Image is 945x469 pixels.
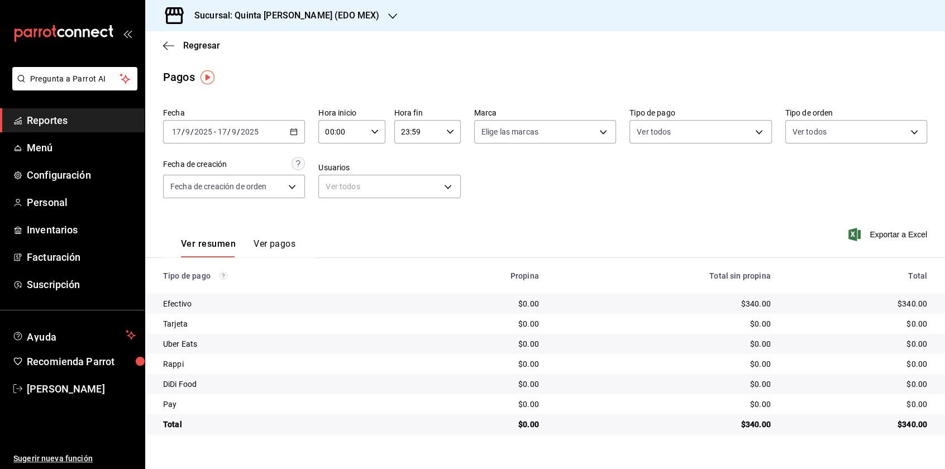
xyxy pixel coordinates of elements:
[27,195,136,210] span: Personal
[240,127,259,136] input: ----
[557,318,771,329] div: $0.00
[557,379,771,390] div: $0.00
[30,73,120,85] span: Pregunta a Parrot AI
[163,109,305,117] label: Fecha
[421,379,538,390] div: $0.00
[8,81,137,93] a: Pregunta a Parrot AI
[785,109,927,117] label: Tipo de orden
[185,127,190,136] input: --
[163,419,403,430] div: Total
[254,238,295,257] button: Ver pagos
[181,238,295,257] div: navigation tabs
[421,399,538,410] div: $0.00
[557,419,771,430] div: $340.00
[557,298,771,309] div: $340.00
[163,271,403,280] div: Tipo de pago
[237,127,240,136] span: /
[227,127,231,136] span: /
[217,127,227,136] input: --
[421,358,538,370] div: $0.00
[629,109,771,117] label: Tipo de pago
[421,298,538,309] div: $0.00
[13,453,136,465] span: Sugerir nueva función
[421,338,538,350] div: $0.00
[170,181,266,192] span: Fecha de creación de orden
[851,228,927,241] button: Exportar a Excel
[557,399,771,410] div: $0.00
[27,222,136,237] span: Inventarios
[163,40,220,51] button: Regresar
[789,338,927,350] div: $0.00
[789,379,927,390] div: $0.00
[194,127,213,136] input: ----
[163,338,403,350] div: Uber Eats
[163,159,227,170] div: Fecha de creación
[185,9,379,22] h3: Sucursal: Quinta [PERSON_NAME] (EDO MEX)
[637,126,671,137] span: Ver todos
[27,328,121,342] span: Ayuda
[171,127,182,136] input: --
[123,29,132,38] button: open_drawer_menu
[163,298,403,309] div: Efectivo
[318,164,460,171] label: Usuarios
[421,419,538,430] div: $0.00
[27,354,136,369] span: Recomienda Parrot
[793,126,827,137] span: Ver todos
[789,298,927,309] div: $340.00
[789,358,927,370] div: $0.00
[789,399,927,410] div: $0.00
[163,358,403,370] div: Rappi
[219,272,227,280] svg: Los pagos realizados con Pay y otras terminales son montos brutos.
[27,277,136,292] span: Suscripción
[27,381,136,396] span: [PERSON_NAME]
[27,140,136,155] span: Menú
[183,40,220,51] span: Regresar
[163,399,403,410] div: Pay
[421,318,538,329] div: $0.00
[318,175,460,198] div: Ver todos
[789,271,927,280] div: Total
[201,70,214,84] img: Tooltip marker
[789,419,927,430] div: $340.00
[163,379,403,390] div: DiDi Food
[214,127,216,136] span: -
[557,338,771,350] div: $0.00
[27,250,136,265] span: Facturación
[182,127,185,136] span: /
[190,127,194,136] span: /
[27,167,136,183] span: Configuración
[181,238,236,257] button: Ver resumen
[789,318,927,329] div: $0.00
[231,127,237,136] input: --
[421,271,538,280] div: Propina
[557,271,771,280] div: Total sin propina
[163,69,195,85] div: Pagos
[474,109,616,117] label: Marca
[481,126,538,137] span: Elige las marcas
[394,109,461,117] label: Hora fin
[557,358,771,370] div: $0.00
[12,67,137,90] button: Pregunta a Parrot AI
[27,113,136,128] span: Reportes
[318,109,385,117] label: Hora inicio
[163,318,403,329] div: Tarjeta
